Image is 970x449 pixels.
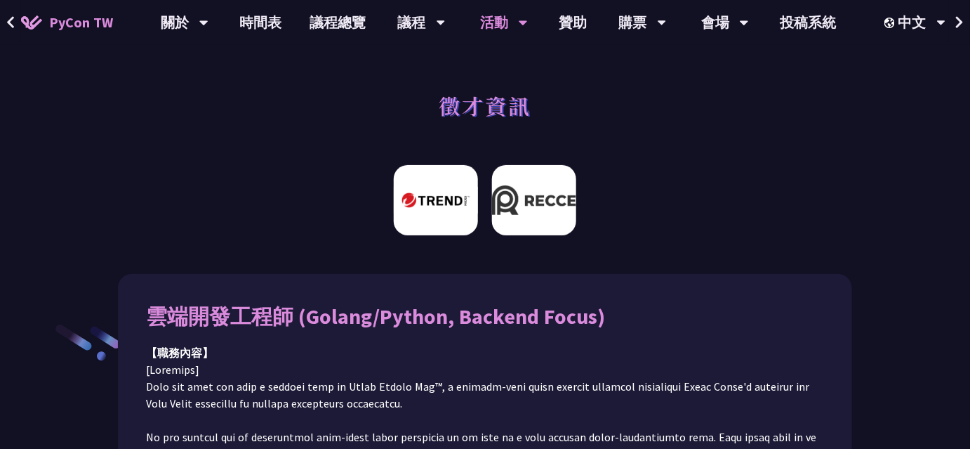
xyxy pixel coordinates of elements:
[49,12,113,33] span: PyCon TW
[7,5,127,40] a: PyCon TW
[884,18,898,28] img: Locale Icon
[21,15,42,30] img: Home icon of PyCon TW 2025
[394,165,478,235] img: 趨勢科技 Trend Micro
[146,302,824,330] div: 雲端開發工程師 (Golang/Python, Backend Focus)
[146,344,824,361] div: 【職務內容】
[492,165,576,235] img: Recce | join us
[439,84,531,126] h1: 徵才資訊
